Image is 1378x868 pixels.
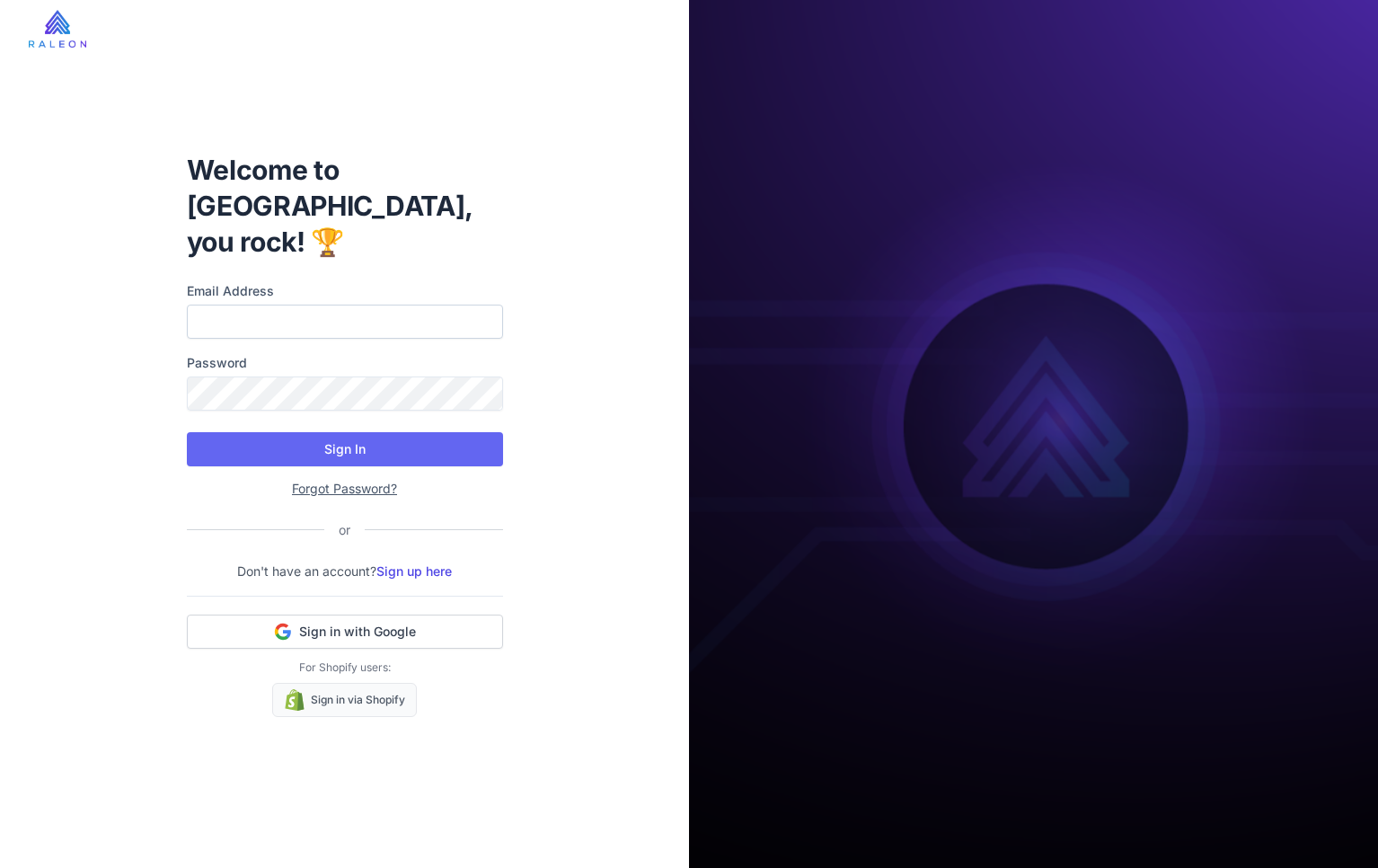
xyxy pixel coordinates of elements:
label: Email Address [187,281,503,301]
button: Sign In [187,432,503,466]
a: Sign up here [376,563,452,579]
img: raleon-logo-whitebg.9aac0268.jpg [29,10,86,48]
p: Don't have an account? [187,562,503,581]
p: For Shopify users: [187,660,503,676]
label: Password [187,353,503,373]
div: or [324,520,365,540]
a: Forgot Password? [292,481,397,496]
button: Sign in with Google [187,615,503,649]
h1: Welcome to [GEOGRAPHIC_DATA], you rock! 🏆 [187,152,503,260]
a: Sign in via Shopify [272,683,417,717]
span: Sign in with Google [299,623,416,641]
